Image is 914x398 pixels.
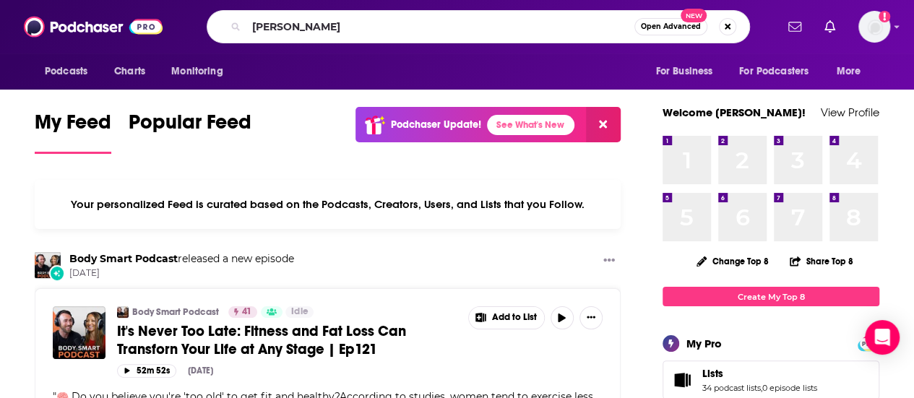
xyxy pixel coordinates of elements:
span: Open Advanced [641,23,701,30]
a: Body Smart Podcast [69,252,178,265]
span: Podcasts [45,61,87,82]
a: Charts [105,58,154,85]
button: Show More Button [579,306,603,329]
span: My Feed [35,110,111,143]
svg: Add a profile image [879,11,890,22]
div: Your personalized Feed is curated based on the Podcasts, Creators, Users, and Lists that you Follow. [35,180,621,229]
a: 0 episode lists [762,383,817,393]
a: Idle [285,306,314,318]
span: More [837,61,861,82]
a: Show notifications dropdown [782,14,807,39]
button: open menu [35,58,106,85]
a: Create My Top 8 [663,287,879,306]
div: My Pro [686,337,722,350]
button: open menu [827,58,879,85]
span: Idle [291,305,308,319]
span: Monitoring [171,61,223,82]
a: 34 podcast lists [702,383,761,393]
span: Charts [114,61,145,82]
span: 41 [242,305,251,319]
a: PRO [860,337,877,348]
a: My Feed [35,110,111,154]
a: Lists [702,367,817,380]
button: Share Top 8 [789,247,854,275]
button: Show More Button [598,252,621,270]
div: [DATE] [188,365,213,376]
span: PRO [860,338,877,349]
a: Show notifications dropdown [819,14,841,39]
button: open menu [645,58,730,85]
button: Show More Button [469,307,544,329]
img: It's Never Too Late: Fitness and Fat Loss Can Transforn Your Life at Any Stage | Ep121 [53,306,105,359]
a: It's Never Too Late: Fitness and Fat Loss Can Transforn Your Life at Any Stage | Ep121 [117,322,458,358]
span: New [681,9,707,22]
input: Search podcasts, credits, & more... [246,15,634,38]
button: open menu [161,58,241,85]
button: 52m 52s [117,364,176,378]
a: Welcome [PERSON_NAME]! [663,105,806,119]
span: [DATE] [69,267,294,280]
span: Lists [702,367,723,380]
span: Logged in as AtriaBooks [858,11,890,43]
a: Body Smart Podcast [132,306,219,318]
img: Body Smart Podcast [35,252,61,278]
div: New Episode [49,265,65,281]
a: View Profile [821,105,879,119]
a: Popular Feed [129,110,251,154]
div: Search podcasts, credits, & more... [207,10,750,43]
img: Body Smart Podcast [117,306,129,318]
button: Change Top 8 [688,252,777,270]
button: open menu [730,58,829,85]
a: See What's New [487,115,574,135]
span: For Business [655,61,712,82]
div: Open Intercom Messenger [865,320,900,355]
span: It's Never Too Late: Fitness and Fat Loss Can Transforn Your Life at Any Stage | Ep121 [117,322,406,358]
p: Podchaser Update! [391,118,481,131]
button: Open AdvancedNew [634,18,707,35]
span: For Podcasters [739,61,809,82]
span: Add to List [492,312,537,323]
button: Show profile menu [858,11,890,43]
h3: released a new episode [69,252,294,266]
span: Popular Feed [129,110,251,143]
img: Podchaser - Follow, Share and Rate Podcasts [24,13,163,40]
a: Lists [668,370,697,390]
img: User Profile [858,11,890,43]
span: , [761,383,762,393]
a: 41 [228,306,257,318]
